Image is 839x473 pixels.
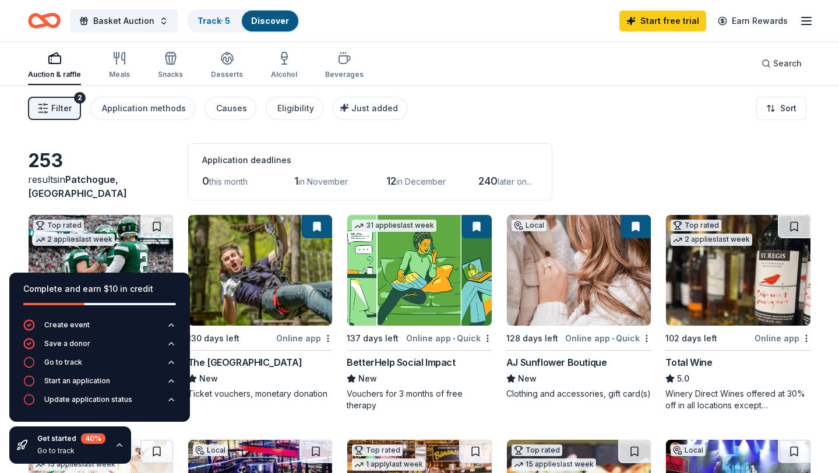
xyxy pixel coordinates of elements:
div: Application methods [102,101,186,115]
div: 137 days left [347,331,399,345]
div: Top rated [352,444,403,456]
div: The [GEOGRAPHIC_DATA] [188,355,302,369]
div: Alcohol [271,70,297,79]
div: Ticket vouchers, monetary donation [188,388,333,400]
div: Go to track [44,358,82,367]
button: Save a donor [23,338,176,356]
a: Image for AJ Sunflower BoutiqueLocal128 days leftOnline app•QuickAJ Sunflower BoutiqueNewClothing... [506,214,652,400]
span: 12 [386,175,396,187]
a: Track· 5 [198,16,230,26]
button: Create event [23,319,176,338]
button: Go to track [23,356,176,375]
div: Update application status [44,395,132,404]
button: Alcohol [271,47,297,85]
a: Discover [251,16,289,26]
a: Image for The Adventure Park130 days leftOnline appThe [GEOGRAPHIC_DATA]NewTicket vouchers, monet... [188,214,333,400]
div: BetterHelp Social Impact [347,355,455,369]
a: Image for Total WineTop rated2 applieslast week102 days leftOnline appTotal Wine5.0Winery Direct ... [665,214,811,411]
img: Image for The Adventure Park [188,215,333,326]
div: Go to track [37,446,105,456]
button: Search [752,52,811,75]
div: Total Wine [665,355,712,369]
div: Beverages [325,70,364,79]
button: Update application status [23,394,176,412]
span: this month [209,177,248,186]
button: Beverages [325,47,364,85]
div: 40 % [81,433,105,444]
div: 102 days left [665,331,717,345]
div: Get started [37,433,105,444]
span: in December [396,177,446,186]
div: Create event [44,320,90,330]
div: 2 applies last week [33,234,115,246]
div: Online app Quick [565,331,651,345]
div: 2 applies last week [671,234,752,246]
div: Desserts [211,70,243,79]
span: New [518,372,537,386]
span: • [453,334,455,343]
div: Online app [755,331,811,345]
button: Causes [205,97,256,120]
div: Local [512,220,547,231]
span: Filter [51,101,72,115]
div: Top rated [512,444,562,456]
button: Just added [333,97,407,120]
button: Basket Auction [70,9,178,33]
div: Snacks [158,70,183,79]
button: Snacks [158,47,183,85]
img: Image for AJ Sunflower Boutique [507,215,651,326]
button: Start an application [23,375,176,394]
div: 2 [74,92,86,104]
div: Top rated [671,220,721,231]
div: Causes [216,101,247,115]
span: in November [298,177,348,186]
div: Complete and earn $10 in credit [23,282,176,296]
div: Clothing and accessories, gift card(s) [506,388,652,400]
div: Online app Quick [406,331,492,345]
span: Sort [780,101,796,115]
button: Eligibility [266,97,323,120]
div: Auction & raffle [28,70,81,79]
div: 128 days left [506,331,558,345]
button: Sort [756,97,806,120]
span: 240 [478,175,498,187]
div: AJ Sunflower Boutique [506,355,607,369]
span: 0 [202,175,209,187]
div: 15 applies last week [512,458,596,471]
a: Start free trial [619,10,706,31]
span: in [28,174,127,199]
div: results [28,172,174,200]
span: 5.0 [677,372,689,386]
button: Application methods [90,97,195,120]
img: Image for BetterHelp Social Impact [347,215,492,326]
div: Local [193,444,228,456]
span: New [358,372,377,386]
a: Home [28,7,61,34]
div: Eligibility [277,101,314,115]
div: Meals [109,70,130,79]
div: Winery Direct Wines offered at 30% off in all locations except [GEOGRAPHIC_DATA], [GEOGRAPHIC_DAT... [665,388,811,411]
div: Online app [276,331,333,345]
span: Basket Auction [93,14,154,28]
span: New [199,372,218,386]
div: Save a donor [44,339,90,348]
span: • [612,334,614,343]
div: 1 apply last week [352,458,425,471]
div: Start an application [44,376,110,386]
div: Top rated [33,220,84,231]
span: later on... [498,177,532,186]
button: Auction & raffle [28,47,81,85]
a: Image for New York Jets (In-Kind Donation)Top rated2 applieslast week128 days leftOnline app•Quic... [28,214,174,400]
div: 31 applies last week [352,220,436,232]
span: Search [773,57,802,70]
button: Track· 5Discover [187,9,299,33]
span: 1 [294,175,298,187]
div: Vouchers for 3 months of free therapy [347,388,492,411]
span: Just added [351,103,398,113]
a: Image for BetterHelp Social Impact31 applieslast week137 days leftOnline app•QuickBetterHelp Soci... [347,214,492,411]
div: Application deadlines [202,153,538,167]
button: Meals [109,47,130,85]
button: Filter2 [28,97,81,120]
span: Patchogue, [GEOGRAPHIC_DATA] [28,174,127,199]
div: 130 days left [188,331,239,345]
